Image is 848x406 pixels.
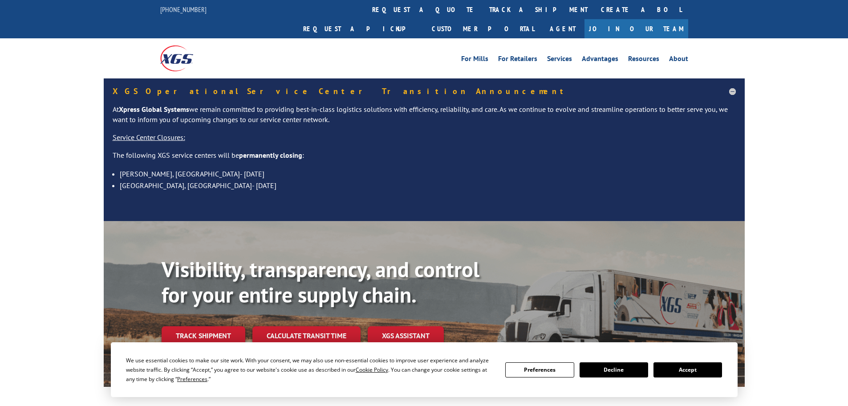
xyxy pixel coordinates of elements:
[653,362,722,377] button: Accept
[368,326,444,345] a: XGS ASSISTANT
[126,356,495,384] div: We use essential cookies to make our site work. With your consent, we may also use non-essential ...
[296,19,425,38] a: Request a pickup
[113,150,736,168] p: The following XGS service centers will be :
[120,180,736,191] li: [GEOGRAPHIC_DATA], [GEOGRAPHIC_DATA]- [DATE]
[547,55,572,65] a: Services
[584,19,688,38] a: Join Our Team
[582,55,618,65] a: Advantages
[119,105,189,114] strong: Xpress Global Systems
[160,5,207,14] a: [PHONE_NUMBER]
[177,375,207,383] span: Preferences
[628,55,659,65] a: Resources
[425,19,541,38] a: Customer Portal
[541,19,584,38] a: Agent
[111,342,738,397] div: Cookie Consent Prompt
[162,326,245,345] a: Track shipment
[239,151,302,160] strong: permanently closing
[580,362,648,377] button: Decline
[505,362,574,377] button: Preferences
[669,55,688,65] a: About
[356,366,388,373] span: Cookie Policy
[461,55,488,65] a: For Mills
[252,326,361,345] a: Calculate transit time
[162,255,479,309] b: Visibility, transparency, and control for your entire supply chain.
[498,55,537,65] a: For Retailers
[120,168,736,180] li: [PERSON_NAME], [GEOGRAPHIC_DATA]- [DATE]
[113,133,185,142] u: Service Center Closures:
[113,104,736,133] p: At we remain committed to providing best-in-class logistics solutions with efficiency, reliabilit...
[113,87,736,95] h5: XGS Operational Service Center Transition Announcement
